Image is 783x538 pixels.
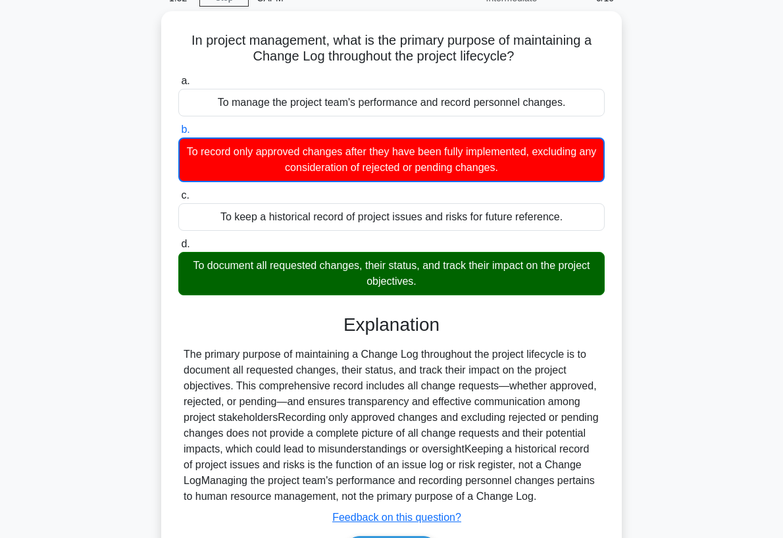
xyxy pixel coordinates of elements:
span: c. [181,189,189,201]
div: To document all requested changes, their status, and track their impact on the project objectives. [178,252,605,295]
div: To keep a historical record of project issues and risks for future reference. [178,203,605,231]
div: To record only approved changes after they have been fully implemented, excluding any considerati... [178,137,605,182]
span: a. [181,75,189,86]
h3: Explanation [186,314,597,336]
div: The primary purpose of maintaining a Change Log throughout the project lifecycle is to document a... [184,347,599,504]
a: Feedback on this question? [332,512,461,523]
h5: In project management, what is the primary purpose of maintaining a Change Log throughout the pro... [177,32,606,65]
span: b. [181,124,189,135]
span: d. [181,238,189,249]
div: To manage the project team's performance and record personnel changes. [178,89,605,116]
